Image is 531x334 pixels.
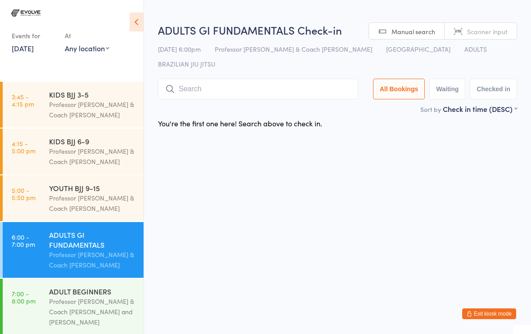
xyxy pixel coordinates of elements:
[12,140,36,154] time: 4:15 - 5:00 pm
[9,7,43,19] img: Evolve Brazilian Jiu Jitsu
[12,43,34,53] a: [DATE]
[215,45,372,53] span: Professor [PERSON_NAME] & Coach [PERSON_NAME]
[49,146,136,167] div: Professor [PERSON_NAME] & Coach [PERSON_NAME]
[3,222,144,278] a: 6:00 -7:00 pmADULTS GI FUNDAMENTALSProfessor [PERSON_NAME] & Coach [PERSON_NAME]
[3,175,144,221] a: 5:00 -5:50 pmYOUTH BJJ 9-15Professor [PERSON_NAME] & Coach [PERSON_NAME]
[49,230,136,249] div: ADULTS GI FUNDAMENTALS
[391,27,435,36] span: Manual search
[49,99,136,120] div: Professor [PERSON_NAME] & Coach [PERSON_NAME]
[65,43,109,53] div: Any location
[12,93,34,107] time: 3:45 - 4:15 pm
[158,45,201,53] span: [DATE] 6:00pm
[462,308,516,319] button: Exit kiosk mode
[12,290,36,304] time: 7:00 - 8:00 pm
[158,118,322,128] div: You're the first one here! Search above to check in.
[443,104,517,114] div: Check in time (DESC)
[470,79,517,99] button: Checked in
[49,136,136,146] div: KIDS BJJ 6-9
[3,129,144,174] a: 4:15 -5:00 pmKIDS BJJ 6-9Professor [PERSON_NAME] & Coach [PERSON_NAME]
[49,193,136,214] div: Professor [PERSON_NAME] & Coach [PERSON_NAME]
[49,249,136,270] div: Professor [PERSON_NAME] & Coach [PERSON_NAME]
[65,28,109,43] div: At
[49,183,136,193] div: YOUTH BJJ 9-15
[12,233,35,248] time: 6:00 - 7:00 pm
[467,27,508,36] span: Scanner input
[3,82,144,128] a: 3:45 -4:15 pmKIDS BJJ 3-5Professor [PERSON_NAME] & Coach [PERSON_NAME]
[49,286,136,296] div: ADULT BEGINNERS
[373,79,425,99] button: All Bookings
[49,296,136,327] div: Professor [PERSON_NAME] & Coach [PERSON_NAME] and [PERSON_NAME]
[386,45,450,53] span: [GEOGRAPHIC_DATA]
[12,187,36,201] time: 5:00 - 5:50 pm
[158,22,517,37] h2: ADULTS GI FUNDAMENTALS Check-in
[12,28,56,43] div: Events for
[158,79,358,99] input: Search
[49,89,136,99] div: KIDS BJJ 3-5
[420,105,441,114] label: Sort by
[429,79,465,99] button: Waiting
